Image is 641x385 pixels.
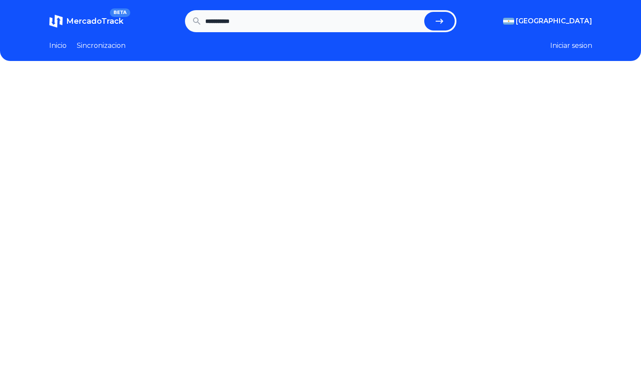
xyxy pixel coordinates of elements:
span: [GEOGRAPHIC_DATA] [516,16,592,26]
img: Argentina [503,18,514,25]
span: BETA [110,8,130,17]
a: Inicio [49,41,67,51]
a: MercadoTrackBETA [49,14,123,28]
button: [GEOGRAPHIC_DATA] [503,16,592,26]
button: Iniciar sesion [550,41,592,51]
img: MercadoTrack [49,14,63,28]
span: MercadoTrack [66,17,123,26]
a: Sincronizacion [77,41,126,51]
